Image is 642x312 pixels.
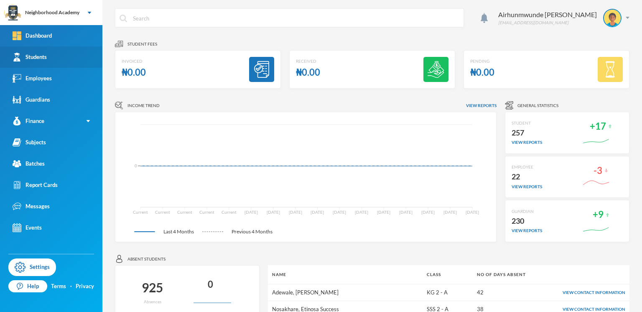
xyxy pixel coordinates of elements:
[70,282,72,291] div: ·
[311,210,324,215] tspan: [DATE]
[423,265,473,284] th: Class
[355,210,368,215] tspan: [DATE]
[590,118,606,135] div: +17
[604,10,621,26] img: STUDENT
[8,258,56,276] a: Settings
[512,184,542,190] div: view reports
[512,228,542,234] div: view reports
[498,10,597,20] div: Airhunmwunde [PERSON_NAME]
[464,50,629,89] a: Pending₦0.00
[223,228,281,235] span: Previous 4 Months
[13,159,45,168] div: Batches
[245,210,258,215] tspan: [DATE]
[289,210,302,215] tspan: [DATE]
[421,210,435,215] tspan: [DATE]
[13,53,47,61] div: Students
[13,74,52,83] div: Employees
[13,31,52,40] div: Dashboard
[13,202,50,211] div: Messages
[473,284,543,301] td: 42
[377,210,390,215] tspan: [DATE]
[399,210,413,215] tspan: [DATE]
[133,210,148,215] tspan: Current
[268,265,423,284] th: Name
[144,299,161,305] div: Absences
[267,210,280,215] tspan: [DATE]
[498,20,597,26] div: [EMAIL_ADDRESS][DOMAIN_NAME]
[423,284,473,301] td: KG 2 - A
[13,95,50,104] div: Guardians
[51,282,66,291] a: Terms
[13,138,46,147] div: Subjects
[547,289,625,296] div: View Contact Information
[512,126,542,140] div: 257
[120,15,127,22] img: search
[470,64,494,81] div: ₦0.00
[115,50,281,89] a: Invoiced₦0.00
[333,210,346,215] tspan: [DATE]
[593,207,604,223] div: +9
[127,102,160,109] span: Income Trend
[296,58,320,64] div: Received
[512,164,542,170] div: EMPLOYEE
[512,120,542,126] div: STUDENT
[13,223,42,232] div: Events
[127,256,166,262] span: Absent students
[132,9,459,28] input: Search
[155,210,170,215] tspan: Current
[122,58,146,64] div: Invoiced
[470,58,494,64] div: Pending
[76,282,94,291] a: Privacy
[127,41,157,47] span: Student fees
[142,276,163,299] div: 925
[594,163,602,179] div: -3
[512,215,542,228] div: 230
[8,280,47,293] a: Help
[13,181,58,189] div: Report Cards
[512,139,542,146] div: view reports
[512,170,542,184] div: 22
[155,228,202,235] span: Last 4 Months
[5,5,21,21] img: logo
[517,102,558,109] span: General Statistics
[466,102,497,109] span: View reports
[25,9,79,16] div: Neighborhood Academy
[208,276,213,293] div: 0
[512,208,542,215] div: GUARDIAN
[222,210,237,215] tspan: Current
[296,64,320,81] div: ₦0.00
[443,210,457,215] tspan: [DATE]
[466,210,479,215] tspan: [DATE]
[122,64,146,81] div: ₦0.00
[199,210,214,215] tspan: Current
[473,265,543,284] th: No of days absent
[135,163,137,168] tspan: 0
[13,117,44,125] div: Finance
[177,210,192,215] tspan: Current
[268,284,423,301] td: Adewale, [PERSON_NAME]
